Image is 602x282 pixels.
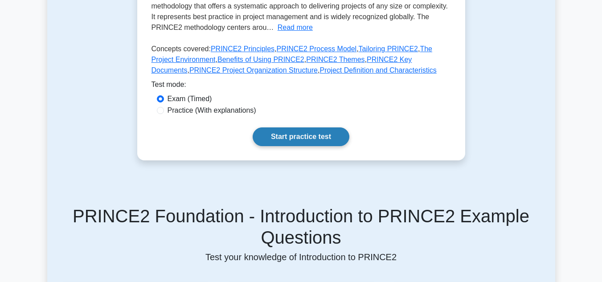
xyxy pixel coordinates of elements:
a: Tailoring PRINCE2 [359,45,418,53]
a: PRINCE2 Themes [306,56,364,63]
label: Exam (Timed) [168,94,212,104]
a: PRINCE2 Process Model [277,45,357,53]
label: Practice (With explanations) [168,105,256,116]
div: Test mode: [152,79,451,94]
button: Read more [278,22,313,33]
a: PRINCE2 Principles [211,45,274,53]
a: Benefits of Using PRINCE2 [217,56,304,63]
a: Project Definition and Characteristics [319,66,436,74]
h5: PRINCE2 Foundation - Introduction to PRINCE2 Example Questions [58,205,545,248]
a: Start practice test [253,127,349,146]
p: Test your knowledge of Introduction to PRINCE2 [58,252,545,262]
a: PRINCE2 Project Organization Structure [189,66,318,74]
a: The Project Environment [152,45,433,63]
p: Concepts covered: , , , , , , , , [152,44,451,79]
